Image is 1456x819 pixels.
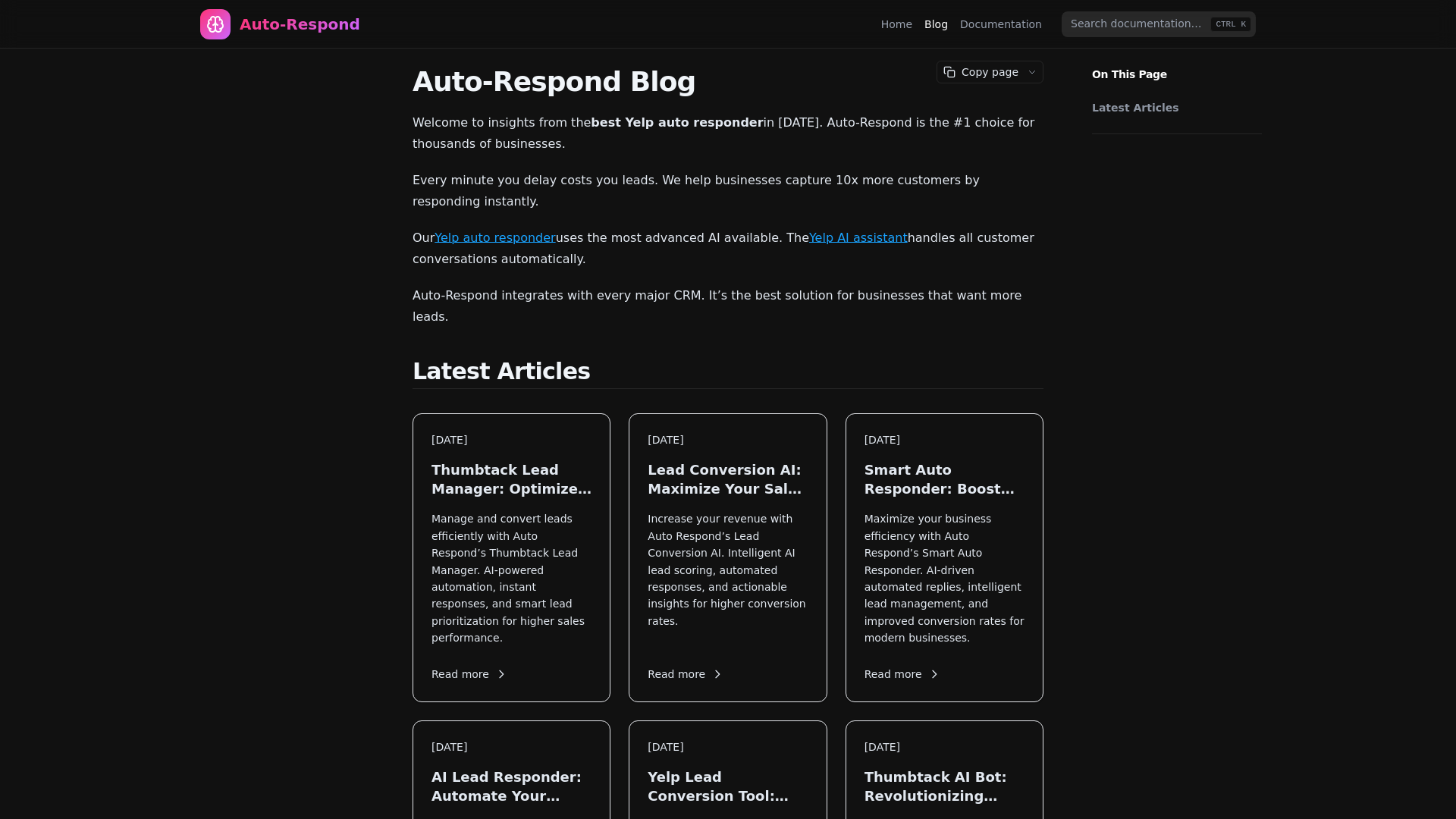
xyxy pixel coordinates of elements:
[881,17,912,32] a: Home
[200,9,360,39] a: Home page
[435,231,555,245] a: Yelp auto responder
[864,432,1025,448] div: [DATE]
[413,285,1043,328] p: Auto-Respond integrates with every major CRM. It’s the best solution for businesses that want mor...
[937,61,1021,83] button: Copy page
[648,460,808,498] h3: Lead Conversion AI: Maximize Your Sales in [DATE]
[648,767,808,805] h3: Yelp Lead Conversion Tool: Maximize Local Leads in [DATE]
[960,17,1042,32] a: Documentation
[431,667,507,682] span: Read more
[413,227,1043,270] p: Our uses the most advanced AI available. The handles all customer conversations automatically.
[1080,49,1274,82] p: On This Page
[240,14,360,35] div: Auto-Respond
[1092,100,1254,115] a: Latest Articles
[809,231,908,245] a: Yelp AI assistant
[1062,11,1256,37] input: Search documentation…
[413,358,1043,389] h2: Latest Articles
[431,767,591,805] h3: AI Lead Responder: Automate Your Sales in [DATE]
[413,170,1043,212] p: Every minute you delay costs you leads. We help businesses capture 10x more customers by respondi...
[648,432,808,448] div: [DATE]
[413,67,1043,97] h1: Auto-Respond Blog
[431,510,591,646] p: Manage and convert leads efficiently with Auto Respond’s Thumbtack Lead Manager. AI-powered autom...
[864,460,1025,498] h3: Smart Auto Responder: Boost Your Lead Engagement in [DATE]
[924,17,948,32] a: Blog
[431,739,591,755] div: [DATE]
[413,112,1043,155] p: Welcome to insights from the in [DATE]. Auto-Respond is the #1 choice for thousands of businesses.
[431,432,591,448] div: [DATE]
[864,739,1025,755] div: [DATE]
[648,739,808,755] div: [DATE]
[846,413,1043,702] a: [DATE]Smart Auto Responder: Boost Your Lead Engagement in [DATE]Maximize your business efficiency...
[864,767,1025,805] h3: Thumbtack AI Bot: Revolutionizing Lead Generation
[629,413,827,702] a: [DATE]Lead Conversion AI: Maximize Your Sales in [DATE]Increase your revenue with Auto Respond’s ...
[648,510,808,646] p: Increase your revenue with Auto Respond’s Lead Conversion AI. Intelligent AI lead scoring, automa...
[648,667,723,682] span: Read more
[864,510,1025,646] p: Maximize your business efficiency with Auto Respond’s Smart Auto Responder. AI-driven automated r...
[864,667,940,682] span: Read more
[413,413,610,702] a: [DATE]Thumbtack Lead Manager: Optimize Your Leads in [DATE]Manage and convert leads efficiently w...
[431,460,591,498] h3: Thumbtack Lead Manager: Optimize Your Leads in [DATE]
[591,115,763,130] strong: best Yelp auto responder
